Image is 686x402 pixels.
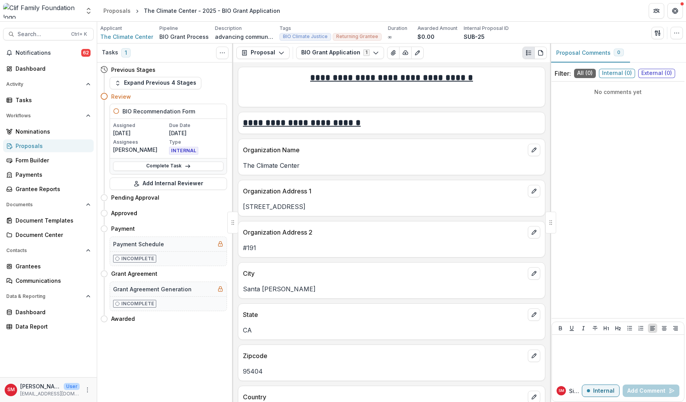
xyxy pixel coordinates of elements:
span: INTERNAL [169,147,198,155]
span: Returning Grantee [336,34,378,39]
div: Sierra Martinez [559,389,564,393]
p: Country [243,392,525,402]
p: advancing community-centered resilience hubs that deploy climate solutions [215,33,273,41]
p: No comments yet [555,88,681,96]
span: 1 [121,48,131,57]
a: Complete Task [113,162,223,171]
nav: breadcrumb [100,5,283,16]
a: Dashboard [3,62,94,75]
button: Open Activity [3,78,94,90]
button: Heading 2 [613,324,623,333]
p: CA [243,325,540,335]
button: Notifications62 [3,47,94,59]
p: The Climate Center [243,161,540,170]
p: [PERSON_NAME] [113,146,168,154]
p: Due Date [169,122,223,129]
button: Align Center [660,324,669,333]
span: Activity [6,82,83,87]
a: Document Center [3,228,94,241]
button: Internal [582,385,620,397]
p: Assignees [113,139,168,146]
p: Description [215,25,242,32]
a: Payments [3,168,94,181]
a: Tasks [3,94,94,106]
button: Proposal Comments [550,44,630,63]
div: Communications [16,277,87,285]
p: State [243,310,525,319]
p: Internal Proposal ID [464,25,509,32]
button: Align Right [671,324,680,333]
p: BIO Grant Process [159,33,209,41]
button: Italicize [579,324,588,333]
a: Dashboard [3,306,94,318]
span: Contacts [6,248,83,253]
a: Proposals [3,139,94,152]
div: Nominations [16,127,87,136]
button: edit [528,308,540,321]
button: BIO Grant Application1 [296,47,384,59]
img: Clif Family Foundation logo [3,3,80,19]
button: Expand Previous 4 Stages [110,77,201,89]
p: #191 [243,243,540,252]
span: Workflows [6,113,83,118]
p: City [243,269,525,278]
span: Internal ( 0 ) [599,69,635,78]
div: Payments [16,171,87,179]
button: Open entity switcher [83,3,94,19]
span: Search... [17,31,66,38]
h4: Approved [111,209,137,217]
button: edit [528,144,540,156]
button: Edit as form [411,47,424,59]
button: edit [528,350,540,362]
h4: Grant Agreement [111,270,157,278]
p: Santa [PERSON_NAME] [243,284,540,294]
div: Ctrl + K [70,30,89,38]
p: $0.00 [417,33,435,41]
button: Ordered List [636,324,646,333]
button: Heading 1 [602,324,611,333]
h4: Previous Stages [111,66,155,74]
p: Organization Address 2 [243,228,525,237]
button: Open Contacts [3,244,94,257]
div: The Climate Center - 2025 - BIO Grant Application [144,7,280,15]
button: Align Left [648,324,657,333]
p: SUB-25 [464,33,485,41]
p: Internal [593,388,614,394]
p: [EMAIL_ADDRESS][DOMAIN_NAME] [20,390,80,397]
button: Plaintext view [522,47,535,59]
div: Dashboard [16,308,87,316]
a: Document Templates [3,214,94,227]
div: Proposals [103,7,131,15]
button: Partners [649,3,664,19]
button: Open Documents [3,198,94,211]
p: Applicant [100,25,122,32]
h4: Pending Approval [111,193,159,202]
p: Pipeline [159,25,178,32]
button: Search... [3,28,94,40]
a: The Climate Center [100,33,153,41]
button: Bold [556,324,565,333]
div: Document Center [16,231,87,239]
a: Data Report [3,320,94,333]
button: Open Workflows [3,110,94,122]
button: edit [528,226,540,238]
p: Tags [279,25,291,32]
p: Filter: [555,69,571,78]
span: External ( 0 ) [638,69,675,78]
h3: Tasks [102,49,118,56]
p: Type [169,139,223,146]
span: All ( 0 ) [574,69,596,78]
button: edit [528,267,540,280]
div: Grantee Reports [16,185,87,193]
button: More [83,385,92,395]
p: Assigned [113,122,168,129]
button: edit [528,185,540,197]
button: Strike [590,324,600,333]
div: Form Builder [16,156,87,164]
a: Communications [3,274,94,287]
button: Get Help [667,3,683,19]
a: Grantees [3,260,94,273]
p: [DATE] [113,129,168,137]
p: User [64,383,80,390]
